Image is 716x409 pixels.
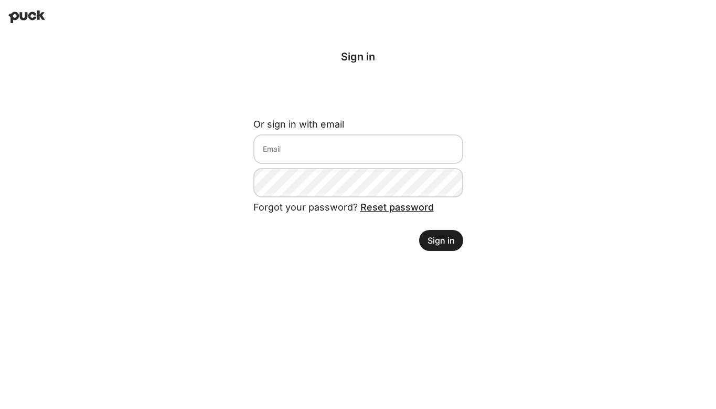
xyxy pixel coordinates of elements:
[253,119,344,130] label: Or sign in with email
[253,202,434,213] span: Forgot your password?
[8,11,45,23] img: Puck home
[253,50,463,63] div: Sign in
[360,202,434,213] a: Reset password
[248,81,468,104] iframe: Google ile Oturum Açma Düğmesi
[419,230,463,251] button: Sign in
[253,134,463,164] input: Email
